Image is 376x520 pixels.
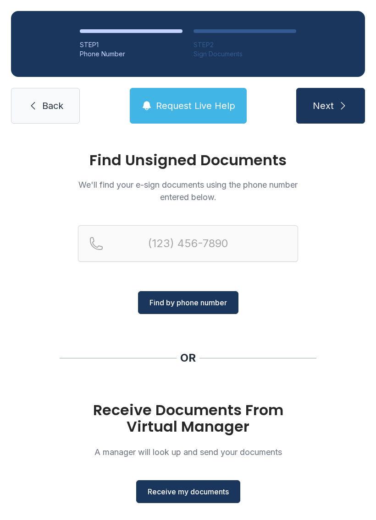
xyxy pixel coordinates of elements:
[194,49,296,59] div: Sign Documents
[78,153,298,168] h1: Find Unsigned Documents
[180,351,196,365] div: OR
[78,446,298,458] p: A manager will look up and send your documents
[80,40,182,49] div: STEP 1
[313,99,334,112] span: Next
[78,225,298,262] input: Reservation phone number
[42,99,63,112] span: Back
[78,402,298,435] h1: Receive Documents From Virtual Manager
[78,179,298,203] p: We'll find your e-sign documents using the phone number entered below.
[149,297,227,308] span: Find by phone number
[80,49,182,59] div: Phone Number
[148,486,229,497] span: Receive my documents
[156,99,235,112] span: Request Live Help
[194,40,296,49] div: STEP 2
